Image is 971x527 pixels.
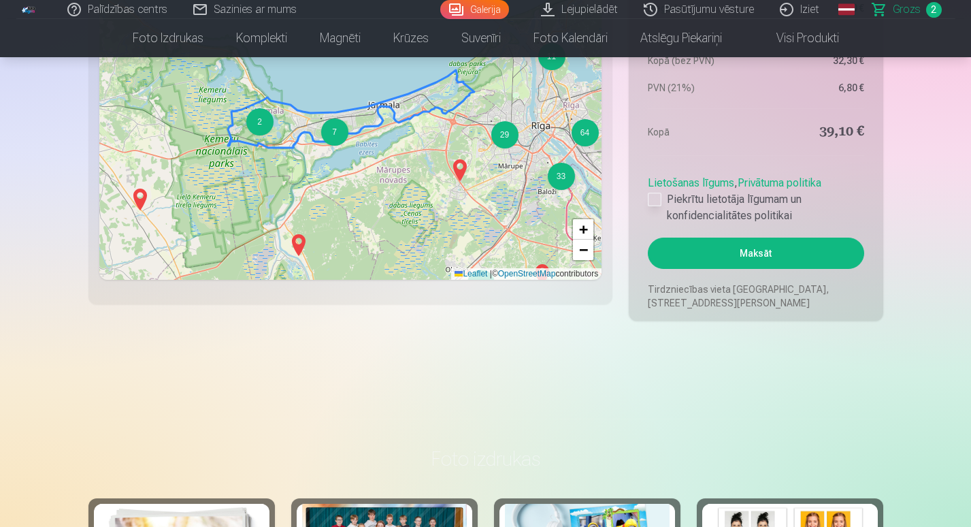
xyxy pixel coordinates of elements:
[220,19,303,57] a: Komplekti
[926,2,942,18] span: 2
[763,54,864,67] dd: 32,30 €
[763,123,864,142] dd: 39,10 €
[303,19,377,57] a: Magnēti
[572,119,599,146] div: 64
[288,229,310,261] img: Marker
[648,54,749,67] dt: Kopā (bez PVN)
[579,241,588,258] span: −
[579,221,588,238] span: +
[490,269,492,278] span: |
[893,1,921,18] span: Grozs
[573,219,593,240] a: Zoom in
[246,108,247,109] div: 2
[321,118,348,146] div: 7
[763,81,864,95] dd: 6,80 €
[738,19,855,57] a: Visi produkti
[531,259,553,291] img: Marker
[377,19,445,57] a: Krūzes
[116,19,220,57] a: Foto izdrukas
[129,183,151,216] img: Marker
[22,5,37,14] img: /fa1
[455,269,487,278] a: Leaflet
[648,283,863,310] p: Tirdzniecības vieta [GEOGRAPHIC_DATA], [STREET_ADDRESS][PERSON_NAME]
[648,123,749,142] dt: Kopā
[491,121,492,122] div: 29
[498,269,556,278] a: OpenStreetMap
[445,19,517,57] a: Suvenīri
[491,121,519,148] div: 29
[320,118,322,119] div: 7
[624,19,738,57] a: Atslēgu piekariņi
[648,170,863,224] div: ,
[648,176,734,189] a: Lietošanas līgums
[449,154,471,187] img: Marker
[648,238,863,269] button: Maksāt
[451,268,602,280] div: © contributors
[571,118,572,120] div: 64
[648,81,749,95] dt: PVN (21%)
[548,163,575,190] div: 33
[573,240,593,260] a: Zoom out
[517,19,624,57] a: Foto kalendāri
[547,162,548,163] div: 33
[246,108,274,135] div: 2
[648,191,863,224] label: Piekrītu lietotāja līgumam un konfidencialitātes politikai
[99,447,872,471] h3: Foto izdrukas
[738,176,821,189] a: Privātuma politika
